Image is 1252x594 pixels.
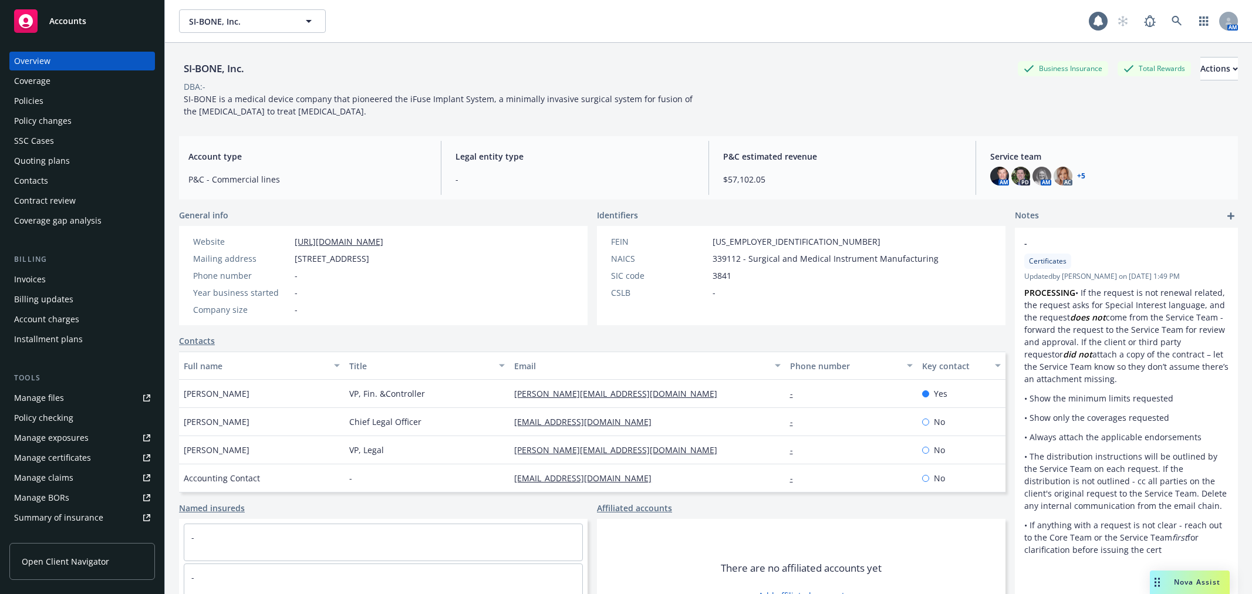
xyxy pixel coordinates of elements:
span: P&C estimated revenue [723,150,961,163]
div: Phone number [193,269,290,282]
div: Total Rewards [1118,61,1191,76]
div: Year business started [193,286,290,299]
span: Legal entity type [455,150,694,163]
div: Drag to move [1150,571,1165,594]
img: photo [1054,167,1072,185]
a: [EMAIL_ADDRESS][DOMAIN_NAME] [514,416,661,427]
button: Actions [1200,57,1238,80]
div: Contacts [14,171,48,190]
div: Coverage [14,72,50,90]
div: FEIN [611,235,708,248]
span: $57,102.05 [723,173,961,185]
div: Quoting plans [14,151,70,170]
div: Invoices [14,270,46,289]
a: Contacts [9,171,155,190]
a: Policies [9,92,155,110]
button: Full name [179,352,345,380]
a: Accounts [9,5,155,38]
a: Search [1165,9,1189,33]
span: - [1024,237,1198,249]
div: NAICS [611,252,708,265]
a: Installment plans [9,330,155,349]
a: Overview [9,52,155,70]
span: VP, Legal [349,444,384,456]
span: Yes [934,387,947,400]
a: Manage claims [9,468,155,487]
div: Business Insurance [1018,61,1108,76]
button: Nova Assist [1150,571,1230,594]
span: - [295,286,298,299]
button: SI-BONE, Inc. [179,9,326,33]
span: [US_EMPLOYER_IDENTIFICATION_NUMBER] [713,235,880,248]
span: No [934,472,945,484]
a: Manage BORs [9,488,155,507]
a: add [1224,209,1238,223]
a: - [191,532,194,543]
span: Open Client Navigator [22,555,109,568]
button: Key contact [917,352,1005,380]
a: Named insureds [179,502,245,514]
a: Policy checking [9,409,155,427]
div: Mailing address [193,252,290,265]
span: No [934,444,945,456]
a: Manage exposures [9,428,155,447]
span: - [455,173,694,185]
a: Coverage gap analysis [9,211,155,230]
p: • Show only the coverages requested [1024,411,1229,424]
span: 3841 [713,269,731,282]
span: Service team [990,150,1229,163]
div: Actions [1200,58,1238,80]
img: photo [990,167,1009,185]
a: Billing updates [9,290,155,309]
strong: PROCESSING [1024,287,1075,298]
span: Accounts [49,16,86,26]
a: Manage certificates [9,448,155,467]
div: Policy checking [14,409,73,427]
button: Phone number [785,352,917,380]
div: Manage files [14,389,64,407]
a: - [790,388,802,399]
span: 339112 - Surgical and Medical Instrument Manufacturing [713,252,939,265]
div: Manage certificates [14,448,91,467]
span: Updated by [PERSON_NAME] on [DATE] 1:49 PM [1024,271,1229,282]
div: Contract review [14,191,76,210]
span: Nova Assist [1174,577,1220,587]
a: Manage files [9,389,155,407]
a: - [790,416,802,427]
a: Start snowing [1111,9,1135,33]
div: Policy changes [14,112,72,130]
a: - [790,473,802,484]
div: Billing updates [14,290,73,309]
span: Identifiers [597,209,638,221]
span: [PERSON_NAME] [184,416,249,428]
a: [PERSON_NAME][EMAIL_ADDRESS][DOMAIN_NAME] [514,444,727,455]
div: Installment plans [14,330,83,349]
em: did not [1063,349,1092,360]
span: [PERSON_NAME] [184,444,249,456]
div: Key contact [922,360,988,372]
div: DBA: - [184,80,205,93]
span: No [934,416,945,428]
a: - [790,444,802,455]
span: P&C - Commercial lines [188,173,427,185]
span: There are no affiliated accounts yet [721,561,882,575]
div: SSC Cases [14,131,54,150]
span: Account type [188,150,427,163]
p: • Always attach the applicable endorsements [1024,431,1229,443]
div: Email [514,360,767,372]
div: Phone number [790,360,900,372]
span: [STREET_ADDRESS] [295,252,369,265]
span: General info [179,209,228,221]
span: Accounting Contact [184,472,260,484]
em: does not [1070,312,1106,323]
a: +5 [1077,173,1085,180]
span: - [295,269,298,282]
div: Summary of insurance [14,508,103,527]
div: Manage claims [14,468,73,487]
a: Coverage [9,72,155,90]
a: Report a Bug [1138,9,1162,33]
a: SSC Cases [9,131,155,150]
div: Title [349,360,492,372]
div: Full name [184,360,327,372]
